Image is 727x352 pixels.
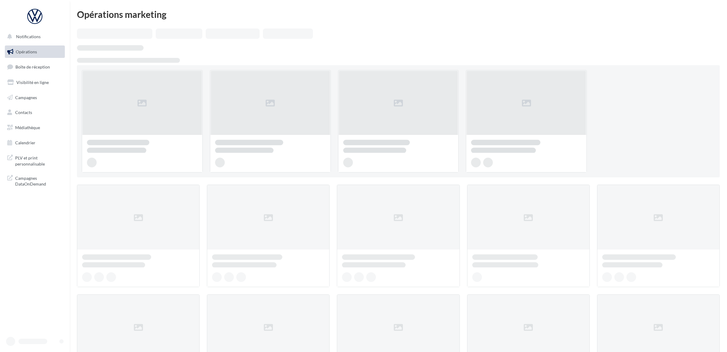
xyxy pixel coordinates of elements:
span: Visibilité en ligne [16,80,49,85]
span: Boîte de réception [15,64,50,69]
a: Visibilité en ligne [4,76,66,89]
span: Campagnes [15,95,37,100]
span: Contacts [15,110,32,115]
button: Notifications [4,30,64,43]
a: Campagnes DataOnDemand [4,172,66,189]
div: Opérations marketing [77,10,720,19]
a: Opérations [4,45,66,58]
a: Boîte de réception [4,60,66,73]
a: Calendrier [4,136,66,149]
a: PLV et print personnalisable [4,151,66,169]
a: Campagnes [4,91,66,104]
a: Contacts [4,106,66,119]
span: PLV et print personnalisable [15,154,62,167]
span: Campagnes DataOnDemand [15,174,62,187]
span: Notifications [16,34,41,39]
span: Opérations [16,49,37,54]
span: Médiathèque [15,125,40,130]
a: Médiathèque [4,121,66,134]
span: Calendrier [15,140,35,145]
